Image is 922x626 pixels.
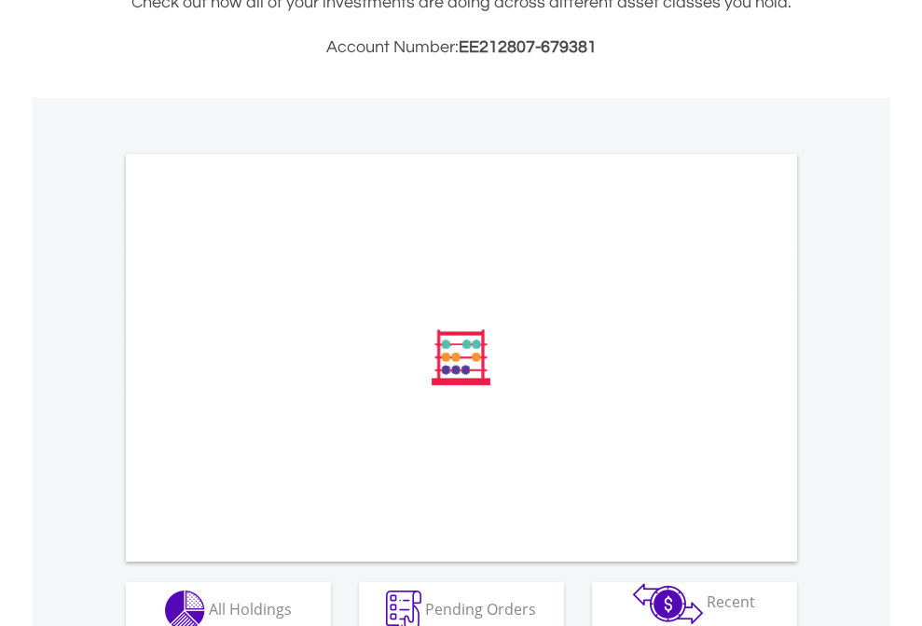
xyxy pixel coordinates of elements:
span: EE212807-679381 [459,38,597,56]
span: All Holdings [209,598,292,619]
span: Pending Orders [425,598,536,619]
h3: Account Number: [126,35,797,61]
img: transactions-zar-wht.png [633,583,703,624]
